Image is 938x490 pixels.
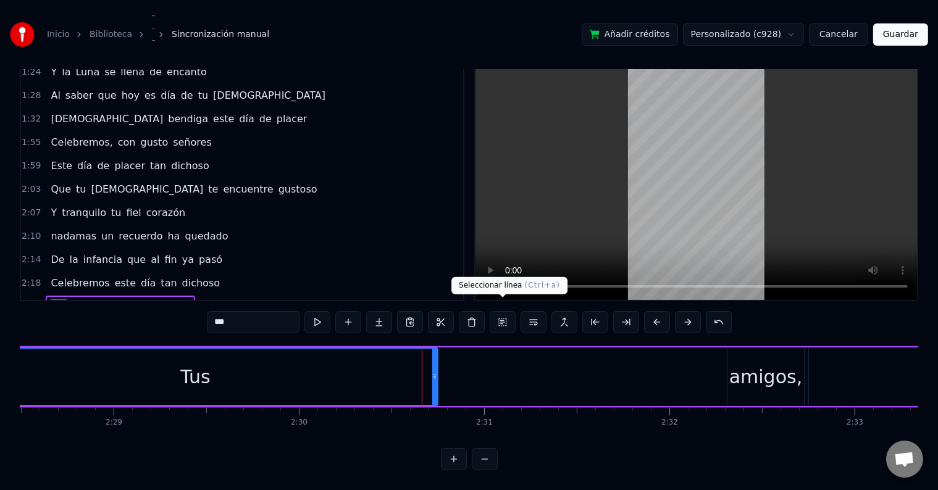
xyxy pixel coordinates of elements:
[126,252,147,267] span: que
[140,135,170,149] span: gusto
[61,206,107,220] span: tranquilo
[49,206,58,220] span: Y
[49,229,98,243] span: nadamas
[74,65,101,79] span: Luna
[22,277,41,289] span: 2:18
[277,182,319,196] span: gustoso
[148,65,163,79] span: de
[49,159,73,173] span: Este
[159,276,178,290] span: tan
[49,299,68,314] span: Tus
[222,182,275,196] span: encuentre
[180,363,210,391] div: Tus
[49,276,111,290] span: Celebremos
[582,23,678,46] button: Añadir créditos
[49,135,114,149] span: Celebremos,
[167,112,209,126] span: bendiga
[49,182,72,196] span: Que
[49,88,61,102] span: Al
[22,113,41,125] span: 1:32
[873,23,928,46] button: Guardar
[197,88,209,102] span: tu
[172,28,269,41] span: Sincronización manual
[90,182,204,196] span: [DEMOGRAPHIC_DATA]
[113,159,146,173] span: placer
[166,299,174,314] span: y
[172,135,213,149] span: señores
[198,252,224,267] span: pasó
[525,281,561,289] span: ( Ctrl+a )
[110,206,122,220] span: tu
[117,135,137,149] span: con
[886,441,923,478] div: Chat abierto
[180,88,195,102] span: de
[10,22,35,47] img: youka
[49,252,65,267] span: De
[106,418,122,428] div: 2:29
[238,112,255,126] span: día
[96,159,111,173] span: de
[22,183,41,196] span: 2:03
[149,252,161,267] span: al
[22,66,41,78] span: 1:24
[64,88,94,102] span: saber
[207,182,219,196] span: te
[847,418,863,428] div: 2:33
[90,28,132,41] a: Biblioteca
[163,252,178,267] span: fin
[103,65,117,79] span: se
[49,112,164,126] span: [DEMOGRAPHIC_DATA]
[75,182,87,196] span: tu
[69,252,80,267] span: la
[22,160,41,172] span: 1:59
[165,65,208,79] span: encanto
[22,254,41,266] span: 2:14
[177,299,191,314] span: yo
[275,112,309,126] span: placer
[22,207,41,219] span: 2:07
[22,230,41,243] span: 2:10
[97,88,118,102] span: que
[809,23,868,46] button: Cancelar
[181,276,221,290] span: dichoso
[159,88,177,102] span: día
[661,418,678,428] div: 2:32
[140,276,157,290] span: día
[82,252,124,267] span: infancia
[114,276,137,290] span: este
[212,112,235,126] span: este
[258,112,273,126] span: de
[125,206,142,220] span: fiel
[170,159,210,173] span: dichoso
[119,65,146,79] span: llena
[145,206,186,220] span: corazón
[117,229,164,243] span: recuerdo
[114,299,163,314] span: parientes
[166,229,181,243] span: ha
[49,65,58,79] span: Y
[181,252,195,267] span: ya
[47,28,70,41] a: Inicio
[100,229,115,243] span: un
[291,418,308,428] div: 2:30
[149,159,167,173] span: tan
[120,88,141,102] span: hoy
[143,88,157,102] span: es
[476,418,493,428] div: 2:31
[70,299,112,314] span: amigos,
[729,363,803,391] div: amigos,
[22,89,41,102] span: 1:28
[451,277,567,294] div: Seleccionar línea
[212,88,327,102] span: [DEMOGRAPHIC_DATA]
[76,159,93,173] span: día
[183,229,229,243] span: quedado
[47,10,269,59] nav: breadcrumb
[61,65,72,79] span: la
[22,136,41,149] span: 1:55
